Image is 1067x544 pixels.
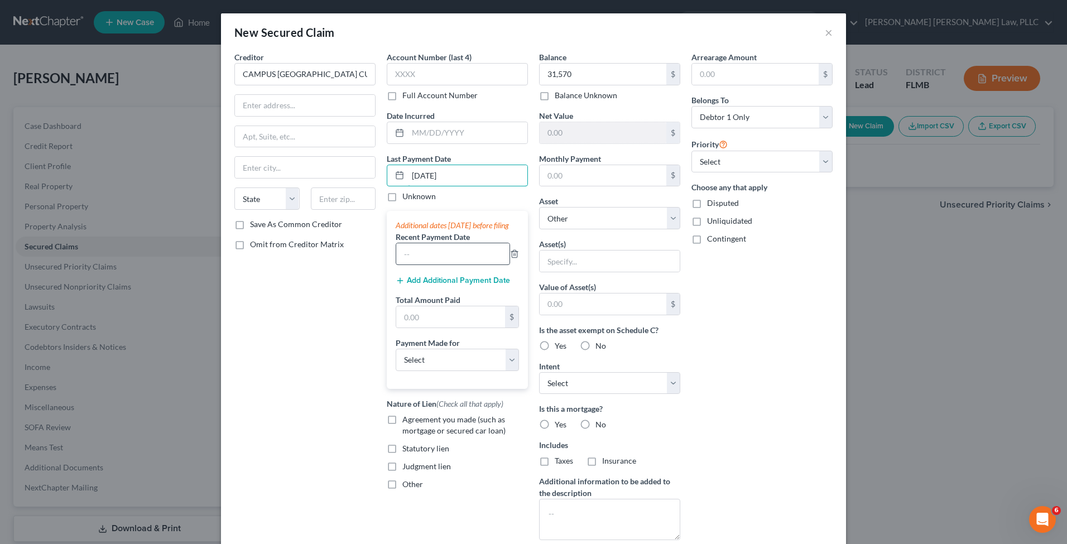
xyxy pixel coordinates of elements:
input: Search creditor by name... [234,63,376,85]
label: Arrearage Amount [691,51,757,63]
label: Asset(s) [539,238,566,250]
span: Yes [555,341,566,350]
label: Value of Asset(s) [539,281,596,293]
div: $ [666,293,680,315]
span: Agreement you made (such as mortgage or secured car loan) [402,415,506,435]
label: Balance Unknown [555,90,617,101]
input: Specify... [540,251,680,272]
div: $ [666,122,680,143]
label: Monthly Payment [539,153,601,165]
label: Choose any that apply [691,181,833,193]
label: Date Incurred [387,110,435,122]
input: 0.00 [540,122,666,143]
input: Enter address... [235,95,375,116]
input: XXXX [387,63,528,85]
label: Net Value [539,110,573,122]
span: Yes [555,420,566,429]
span: Contingent [707,234,746,243]
span: Judgment lien [402,461,451,471]
div: $ [666,64,680,85]
input: Enter city... [235,157,375,178]
div: New Secured Claim [234,25,335,40]
label: Account Number (last 4) [387,51,472,63]
iframe: Intercom live chat [1029,506,1056,533]
div: $ [666,165,680,186]
div: $ [505,306,518,328]
label: Includes [539,439,680,451]
label: Is the asset exempt on Schedule C? [539,324,680,336]
div: Additional dates [DATE] before filing [396,220,519,231]
span: Other [402,479,423,489]
label: Priority [691,137,728,151]
span: No [595,341,606,350]
label: Unknown [402,191,436,202]
label: Payment Made for [396,337,460,349]
label: Save As Common Creditor [250,219,342,230]
input: -- [396,243,510,264]
label: Recent Payment Date [396,231,470,243]
span: Statutory lien [402,444,449,453]
input: 0.00 [540,293,666,315]
label: Full Account Number [402,90,478,101]
input: 0.00 [396,306,505,328]
input: 0.00 [540,165,666,186]
span: No [595,420,606,429]
label: Is this a mortgage? [539,403,680,415]
button: × [825,26,833,39]
span: Creditor [234,52,264,62]
label: Intent [539,360,560,372]
input: Apt, Suite, etc... [235,126,375,147]
input: MM/DD/YYYY [408,122,527,143]
label: Last Payment Date [387,153,451,165]
span: (Check all that apply) [436,399,503,408]
span: Unliquidated [707,216,752,225]
label: Balance [539,51,566,63]
input: MM/DD/YYYY [408,165,527,186]
label: Additional information to be added to the description [539,475,680,499]
label: Nature of Lien [387,398,503,410]
label: Total Amount Paid [396,294,460,306]
span: Omit from Creditor Matrix [250,239,344,249]
span: Disputed [707,198,739,208]
span: Taxes [555,456,573,465]
input: Enter zip... [311,187,376,210]
button: Add Additional Payment Date [396,276,510,285]
span: 6 [1052,506,1061,515]
span: Belongs To [691,95,729,105]
span: Insurance [602,456,636,465]
input: 0.00 [540,64,666,85]
input: 0.00 [692,64,819,85]
span: Asset [539,196,558,206]
div: $ [819,64,832,85]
